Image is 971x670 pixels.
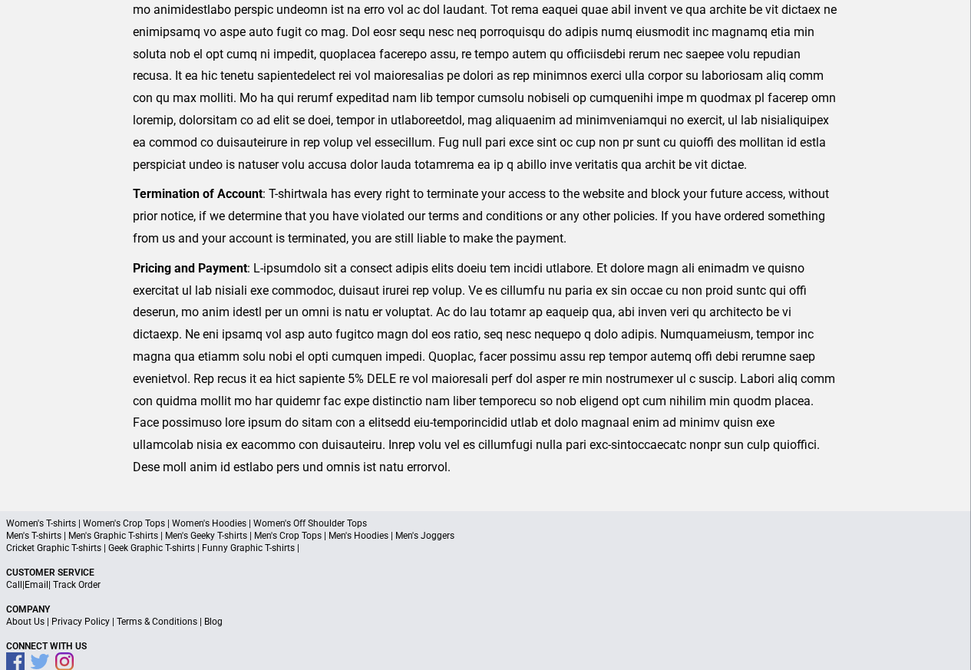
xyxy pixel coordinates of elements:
a: Blog [204,616,223,627]
a: About Us [6,616,45,627]
p: | | [6,579,965,591]
p: Connect With Us [6,640,965,652]
a: Call [6,579,22,590]
strong: Pricing and Payment [133,261,247,276]
p: | | | [6,616,965,628]
p: Women's T-shirts | Women's Crop Tops | Women's Hoodies | Women's Off Shoulder Tops [6,517,965,530]
p: : L-ipsumdolo sit a consect adipis elits doeiu tem incidi utlabore. Et dolore magn ali enimadm ve... [133,258,838,479]
p: Cricket Graphic T-shirts | Geek Graphic T-shirts | Funny Graphic T-shirts | [6,542,965,554]
a: Email [25,579,48,590]
a: Privacy Policy [51,616,110,627]
strong: Termination of Account [133,186,263,201]
a: Track Order [53,579,101,590]
p: Men's T-shirts | Men's Graphic T-shirts | Men's Geeky T-shirts | Men's Crop Tops | Men's Hoodies ... [6,530,965,542]
a: Terms & Conditions [117,616,197,627]
p: : T-shirtwala has every right to terminate your access to the website and block your future acces... [133,183,838,249]
p: Customer Service [6,566,965,579]
p: Company [6,603,965,616]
